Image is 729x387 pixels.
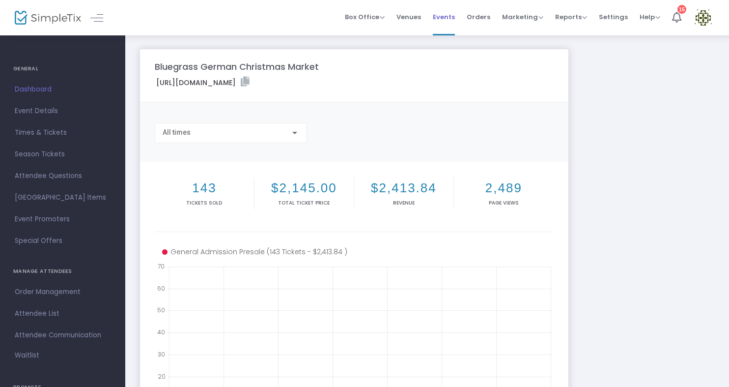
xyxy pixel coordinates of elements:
span: Special Offers [15,235,111,247]
p: Tickets sold [157,199,252,207]
span: Marketing [502,12,543,22]
span: Settings [599,4,628,30]
text: 20 [158,372,166,380]
h2: $2,145.00 [256,180,352,196]
h2: 143 [157,180,252,196]
p: Total Ticket Price [256,199,352,207]
h2: 2,489 [456,180,552,196]
span: Event Promoters [15,213,111,226]
text: 70 [158,262,165,270]
span: Box Office [345,12,385,22]
span: Dashboard [15,83,111,96]
p: Page Views [456,199,552,207]
label: [URL][DOMAIN_NAME] [156,77,250,88]
span: Attendee Questions [15,170,111,182]
span: Event Details [15,105,111,118]
div: 15 [677,5,686,14]
h4: MANAGE ATTENDEES [13,262,112,281]
span: Attendee Communication [15,329,111,342]
span: Venues [396,4,421,30]
text: 50 [157,306,165,314]
span: Waitlist [15,351,39,360]
span: Season Tickets [15,148,111,161]
span: Orders [467,4,490,30]
span: All times [163,128,191,136]
span: Help [640,12,660,22]
span: Attendee List [15,307,111,320]
h4: GENERAL [13,59,112,79]
text: 40 [157,328,165,336]
p: Revenue [356,199,451,207]
m-panel-title: Bluegrass German Christmas Market [155,60,319,73]
span: Times & Tickets [15,126,111,139]
text: 60 [157,284,165,292]
span: [GEOGRAPHIC_DATA] Items [15,191,111,204]
span: Events [433,4,455,30]
h2: $2,413.84 [356,180,451,196]
span: Order Management [15,286,111,298]
text: 30 [158,350,165,358]
span: Reports [555,12,587,22]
